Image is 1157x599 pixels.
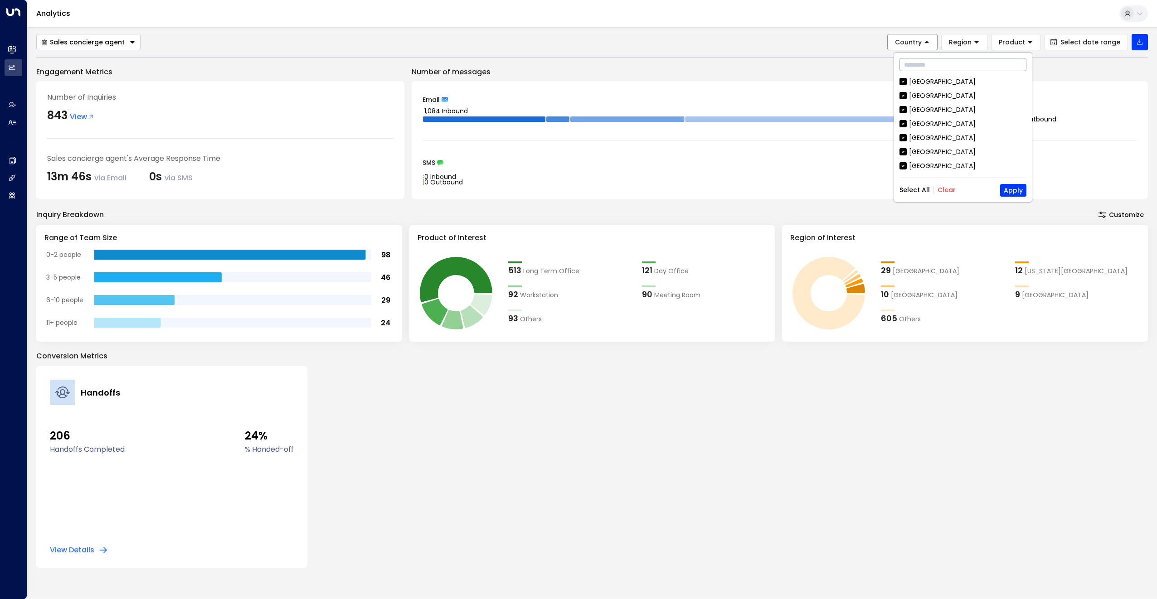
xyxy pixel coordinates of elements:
[1022,290,1089,300] span: Paris
[520,314,542,324] span: Others
[36,209,104,220] div: Inquiry Breakdown
[381,295,390,305] tspan: 29
[654,266,689,276] span: Day Office
[654,290,700,300] span: Meeting Room
[1015,288,1020,300] div: 9
[1000,184,1026,197] button: Apply
[46,318,78,327] tspan: 11+ people
[424,178,463,187] tspan: 0 Outbound
[909,77,976,87] div: [GEOGRAPHIC_DATA]
[881,288,889,300] div: 10
[245,428,294,444] span: 24%
[245,444,294,455] label: % Handed-off
[47,153,394,164] div: Sales concierge agent's Average Response Time
[949,38,972,46] span: Region
[881,264,1006,276] div: 29London
[1045,34,1128,50] button: Select date range
[909,147,976,157] div: [GEOGRAPHIC_DATA]
[1094,208,1148,221] button: Customize
[520,290,558,300] span: Workstation
[46,295,83,304] tspan: 6-10 people
[899,314,921,324] span: Others
[36,34,141,50] button: Sales concierge agent
[1015,288,1140,300] div: 9Paris
[909,119,976,129] div: [GEOGRAPHIC_DATA]
[423,159,1137,166] div: SMS
[893,266,959,276] span: London
[424,172,456,181] tspan: 0 Inbound
[881,288,1006,300] div: 10São Paulo
[899,119,1026,129] div: [GEOGRAPHIC_DATA]
[881,312,897,324] div: 605
[899,91,1026,101] div: [GEOGRAPHIC_DATA]
[887,34,938,50] button: Country
[642,288,767,300] div: 90Meeting Room
[790,232,1140,243] h3: Region of Interest
[1015,264,1140,276] div: 12New York City
[50,546,108,555] button: View Details
[941,34,987,50] button: Region
[508,312,518,324] div: 93
[642,264,767,276] div: 121Day Office
[899,77,1026,87] div: [GEOGRAPHIC_DATA]
[895,38,922,46] span: Country
[899,186,930,193] button: Select All
[642,264,652,276] div: 121
[423,97,440,103] span: Email
[44,232,394,243] h3: Range of Team Size
[508,288,633,300] div: 92Workstation
[381,318,390,328] tspan: 24
[899,147,1026,157] div: [GEOGRAPHIC_DATA]
[165,173,193,183] span: via SMS
[36,34,141,50] div: Button group with a nested menu
[1060,39,1120,46] span: Select date range
[81,386,120,399] h4: Handoffs
[881,312,1006,324] div: 605Others
[938,186,956,193] button: Clear
[46,250,81,259] tspan: 0-2 people
[424,106,468,116] tspan: 1,084 Inbound
[47,92,394,103] div: Number of Inquiries
[909,161,976,171] div: [GEOGRAPHIC_DATA]
[418,232,767,243] h3: Product of Interest
[1015,264,1023,276] div: 12
[899,133,1026,143] div: [GEOGRAPHIC_DATA]
[381,250,390,260] tspan: 98
[891,290,958,300] span: São Paulo
[909,133,976,143] div: [GEOGRAPHIC_DATA]
[899,105,1026,115] div: [GEOGRAPHIC_DATA]
[881,264,891,276] div: 29
[899,161,1026,171] div: [GEOGRAPHIC_DATA]
[991,34,1041,50] button: Product
[47,107,68,124] div: 843
[41,38,125,46] div: Sales concierge agent
[36,8,70,19] a: Analytics
[94,173,126,183] span: via Email
[508,288,518,300] div: 92
[36,351,1148,362] p: Conversion Metrics
[508,264,633,276] div: 513Long Term Office
[999,38,1025,46] span: Product
[50,428,125,444] span: 206
[47,169,126,185] div: 13m 46s
[508,264,521,276] div: 513
[412,67,1148,77] p: Number of messages
[642,288,652,300] div: 90
[36,67,404,77] p: Engagement Metrics
[909,105,976,115] div: [GEOGRAPHIC_DATA]
[1025,266,1128,276] span: New York City
[70,111,94,122] span: View
[523,266,579,276] span: Long Term Office
[909,91,976,101] div: [GEOGRAPHIC_DATA]
[1006,115,1056,124] tspan: 1,043 Outbound
[50,444,125,455] label: Handoffs Completed
[46,273,81,282] tspan: 3-5 people
[508,312,633,324] div: 93Others
[149,169,193,185] div: 0s
[381,272,390,283] tspan: 46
